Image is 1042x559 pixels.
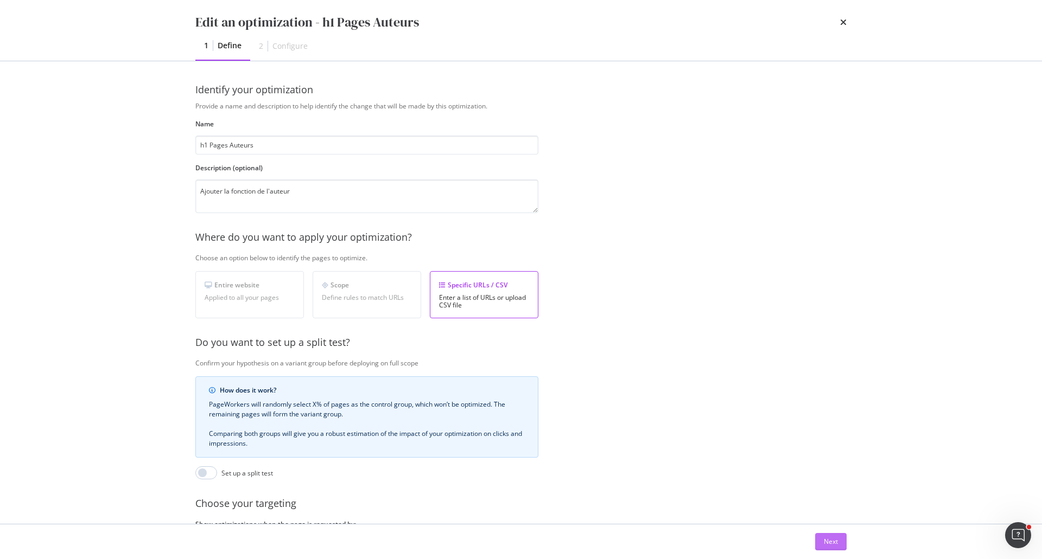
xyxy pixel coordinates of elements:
button: Next [815,533,847,550]
div: Define [218,40,242,51]
label: Show optimizations when the page is requested by: [195,519,538,529]
div: Define rules to match URLs [322,294,412,301]
div: Enter a list of URLs or upload CSV file [439,294,529,309]
div: 2 [259,41,263,52]
div: times [840,13,847,31]
div: Next [824,537,838,546]
div: Identify your optimization [195,83,847,97]
div: 1 [204,40,208,51]
div: Scope [322,280,412,290]
input: Enter an optimization name to easily find it back [195,136,538,155]
iframe: Intercom live chat [1005,522,1031,548]
div: Confirm your hypothesis on a variant group before deploying on full scope [195,358,900,368]
div: PageWorkers will randomly select X% of pages as the control group, which won’t be optimized. The ... [209,400,525,448]
div: Configure [272,41,308,52]
div: Where do you want to apply your optimization? [195,230,900,245]
textarea: Ajouter la fonction de l'auteur [195,179,538,213]
div: Specific URLs / CSV [439,280,529,290]
div: How does it work? [220,385,525,395]
label: Description (optional) [195,163,538,172]
div: Set up a split test [221,468,273,478]
label: Name [195,119,538,128]
div: Applied to all your pages [205,294,295,301]
div: Entire website [205,280,295,290]
div: Choose an option below to identify the pages to optimize. [195,253,900,262]
div: Choose your targeting [195,497,900,511]
div: Edit an optimization - h1 Pages Auteurs [195,13,419,31]
div: info banner [195,376,538,458]
div: Do you want to set up a split test? [195,336,900,350]
div: Provide a name and description to help identify the change that will be made by this optimization. [195,101,900,111]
